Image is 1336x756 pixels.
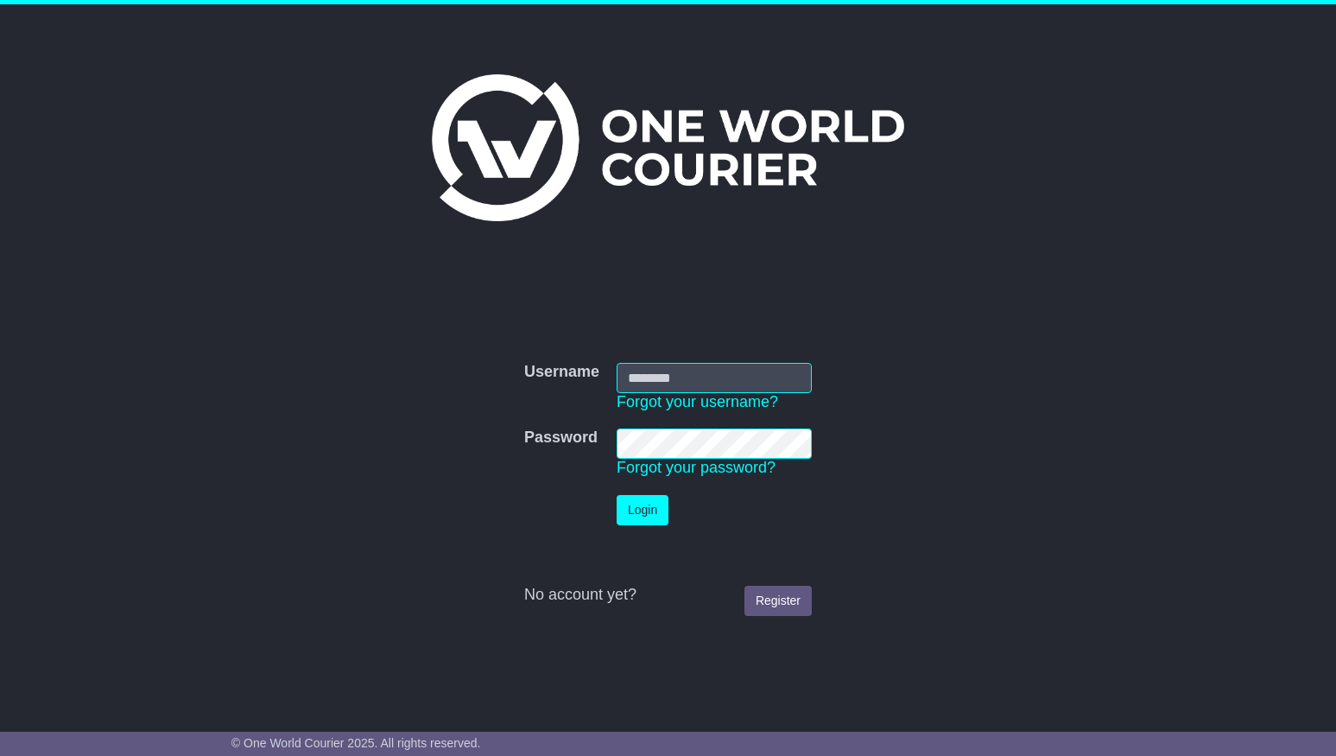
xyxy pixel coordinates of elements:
[524,363,599,382] label: Username
[432,74,903,221] img: One World
[231,736,481,750] span: © One World Courier 2025. All rights reserved.
[524,429,598,448] label: Password
[617,495,668,525] button: Login
[617,459,776,476] a: Forgot your password?
[617,393,778,410] a: Forgot your username?
[744,586,812,616] a: Register
[524,586,812,605] div: No account yet?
